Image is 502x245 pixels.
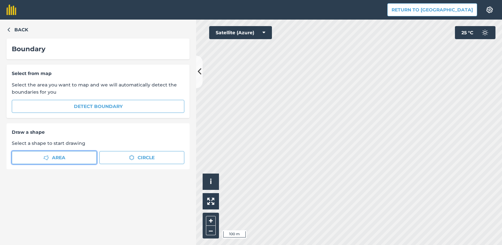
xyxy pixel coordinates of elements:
button: i [203,174,219,190]
button: 25 °C [455,26,495,39]
span: Select from map [12,70,184,77]
button: Detect boundary [12,100,184,113]
button: Back [7,26,28,33]
button: Satellite (Azure) [209,26,272,39]
img: Four arrows, one pointing top left, one top right, one bottom right and the last bottom left [207,198,214,205]
button: – [206,226,216,235]
img: svg+xml;base64,PD94bWwgdmVyc2lvbj0iMS4wIiBlbmNvZGluZz0idXRmLTgiPz4KPCEtLSBHZW5lcmF0b3I6IEFkb2JlIE... [478,26,492,39]
span: Draw a shape [12,129,184,136]
span: Back [14,26,28,33]
img: fieldmargin Logo [7,5,16,15]
button: Return to [GEOGRAPHIC_DATA] [387,3,477,16]
img: A cog icon [486,7,494,13]
button: Circle [99,151,184,164]
button: + [206,216,216,226]
span: Area [52,154,65,161]
span: Select the area you want to map and we will automatically detect the boundaries for you [12,81,184,96]
span: Circle [138,154,155,161]
span: 25 ° C [461,26,473,39]
span: Select a shape to start drawing [12,140,184,147]
span: i [210,177,212,186]
div: Boundary [12,44,184,54]
button: Area [12,151,97,164]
